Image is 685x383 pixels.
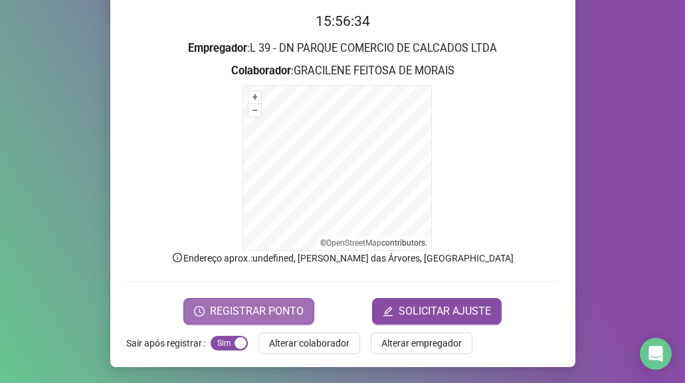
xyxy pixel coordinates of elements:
[258,333,360,354] button: Alterar colaborador
[188,42,247,54] strong: Empregador
[126,333,211,354] label: Sair após registrar
[248,91,261,104] button: +
[381,336,462,350] span: Alterar empregador
[269,336,349,350] span: Alterar colaborador
[371,333,472,354] button: Alterar empregador
[320,238,427,248] li: © contributors.
[183,298,314,325] button: REGISTRAR PONTO
[383,306,393,317] span: edit
[210,303,304,319] span: REGISTRAR PONTO
[399,303,491,319] span: SOLICITAR AJUSTE
[316,13,370,29] time: 15:56:34
[372,298,502,325] button: editSOLICITAR AJUSTE
[171,252,183,264] span: info-circle
[231,64,291,77] strong: Colaborador
[126,251,559,266] p: Endereço aprox. : undefined, [PERSON_NAME] das Árvores, [GEOGRAPHIC_DATA]
[640,338,672,370] div: Open Intercom Messenger
[326,238,381,248] a: OpenStreetMap
[194,306,205,317] span: clock-circle
[126,62,559,80] h3: : GRACILENE FEITOSA DE MORAIS
[248,104,261,117] button: –
[126,40,559,57] h3: : L 39 - DN PARQUE COMERCIO DE CALCADOS LTDA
